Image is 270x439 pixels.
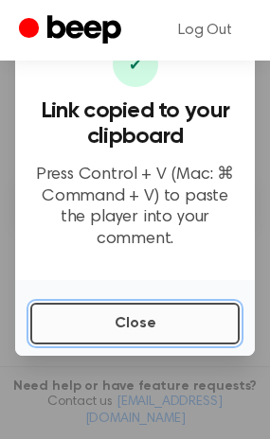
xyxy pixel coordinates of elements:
[30,165,240,250] p: Press Control + V (Mac: ⌘ Command + V) to paste the player into your comment.
[19,12,126,49] a: Beep
[113,42,158,87] div: ✔
[30,98,240,149] h3: Link copied to your clipboard
[159,8,251,53] a: Log Out
[30,303,240,344] button: Close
